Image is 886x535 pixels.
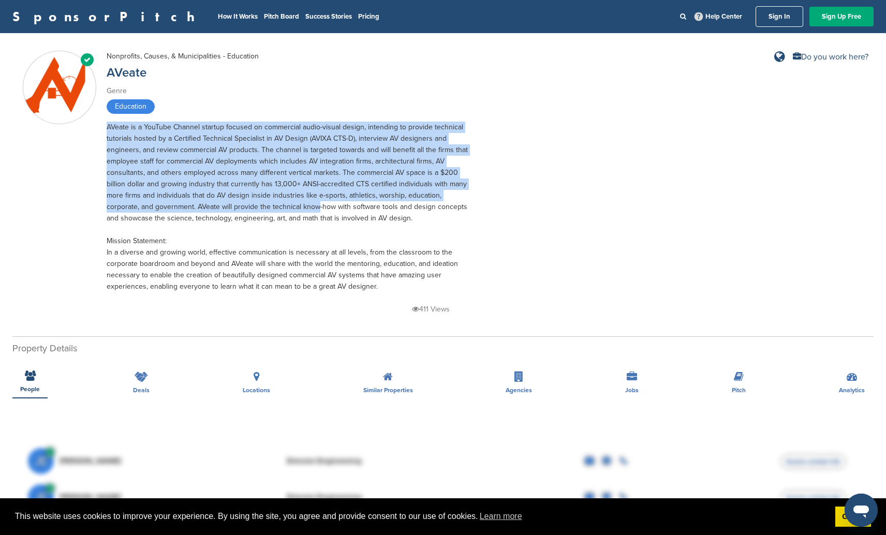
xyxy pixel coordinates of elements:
a: Pricing [358,12,379,21]
div: AVeate is a YouTube Channel startup focused on commercial audio-visual design, intending to provi... [107,122,469,292]
a: Success Stories [305,12,352,21]
div: Nonprofits, Causes, & Municipalities - Education [107,51,259,62]
a: How It Works [218,12,258,21]
div: Director Engineering [286,457,441,465]
span: Access contact info [780,490,846,506]
a: Help Center [692,10,744,23]
span: Access contact info [780,454,846,469]
a: Sign Up Free [809,7,874,26]
span: [PERSON_NAME] [59,493,122,501]
a: Sign In [756,6,803,27]
span: Analytics [839,387,865,393]
a: dismiss cookie message [835,507,871,527]
span: This website uses cookies to improve your experience. By using the site, you agree and provide co... [15,509,827,524]
span: Locations [243,387,270,393]
span: Similar Properties [363,387,413,393]
span: [PERSON_NAME] [59,457,122,465]
span: Agencies [506,387,532,393]
a: SponsorPitch [12,10,201,23]
span: Jobs [625,387,639,393]
span: People [20,386,40,392]
p: 411 Views [412,303,450,316]
iframe: Button to launch messaging window [845,494,878,527]
a: JE [PERSON_NAME] Director Engineering Access contact info [28,443,858,479]
div: Director Engineering [286,493,441,501]
a: JE [PERSON_NAME] Director Engineering Access contact info [28,479,858,515]
span: Pitch [732,387,746,393]
span: JE [28,448,54,474]
h2: Property Details [12,341,874,355]
span: Education [107,99,155,114]
img: Sponsorpitch & AVeate [23,56,96,119]
div: Genre [107,85,469,97]
span: Deals [133,387,150,393]
a: AVeate [107,65,146,80]
a: learn more about cookies [478,509,524,524]
span: JE [28,484,54,510]
a: Do you work here? [793,53,868,61]
a: Pitch Board [264,12,299,21]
